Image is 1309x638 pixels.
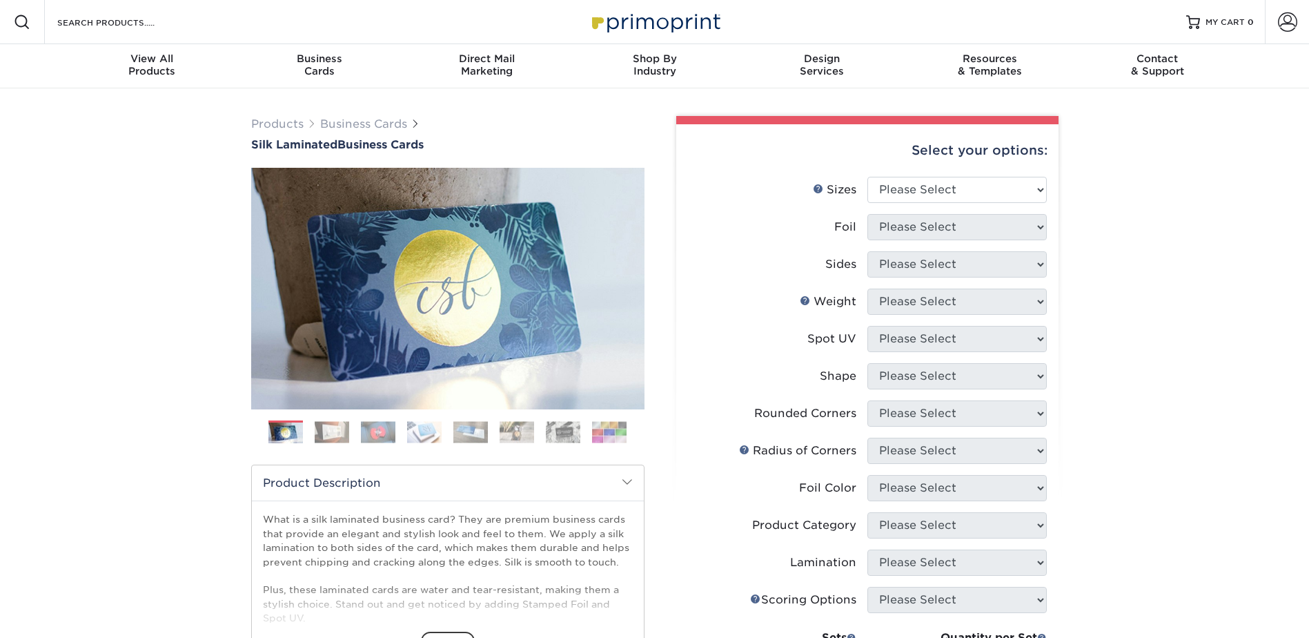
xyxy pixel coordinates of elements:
[403,52,571,65] span: Direct Mail
[906,44,1074,88] a: Resources& Templates
[68,52,236,77] div: Products
[752,517,856,534] div: Product Category
[1205,17,1245,28] span: MY CART
[1248,17,1254,27] span: 0
[1074,52,1241,65] span: Contact
[251,138,644,151] a: Silk LaminatedBusiness Cards
[315,421,349,443] img: Business Cards 02
[68,52,236,65] span: View All
[251,138,337,151] span: Silk Laminated
[407,421,442,443] img: Business Cards 04
[235,44,403,88] a: BusinessCards
[403,52,571,77] div: Marketing
[738,44,906,88] a: DesignServices
[1074,52,1241,77] div: & Support
[320,117,407,130] a: Business Cards
[813,182,856,198] div: Sizes
[453,421,488,443] img: Business Cards 05
[820,368,856,385] div: Shape
[754,405,856,422] div: Rounded Corners
[586,7,724,37] img: Primoprint
[790,554,856,571] div: Lamination
[825,256,856,273] div: Sides
[500,421,534,443] img: Business Cards 06
[799,480,856,496] div: Foil Color
[268,416,303,450] img: Business Cards 01
[687,124,1047,177] div: Select your options:
[834,219,856,235] div: Foil
[403,44,571,88] a: Direct MailMarketing
[592,421,627,443] img: Business Cards 08
[571,52,738,77] div: Industry
[800,293,856,310] div: Weight
[68,44,236,88] a: View AllProducts
[750,592,856,608] div: Scoring Options
[251,117,304,130] a: Products
[1074,44,1241,88] a: Contact& Support
[807,331,856,347] div: Spot UV
[546,421,580,443] img: Business Cards 07
[361,421,395,443] img: Business Cards 03
[571,52,738,65] span: Shop By
[235,52,403,77] div: Cards
[738,52,906,77] div: Services
[251,138,644,151] h1: Business Cards
[251,92,644,485] img: Silk Laminated 01
[906,52,1074,65] span: Resources
[56,14,190,30] input: SEARCH PRODUCTS.....
[571,44,738,88] a: Shop ByIndustry
[252,465,644,501] h2: Product Description
[906,52,1074,77] div: & Templates
[739,443,856,459] div: Radius of Corners
[738,52,906,65] span: Design
[235,52,403,65] span: Business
